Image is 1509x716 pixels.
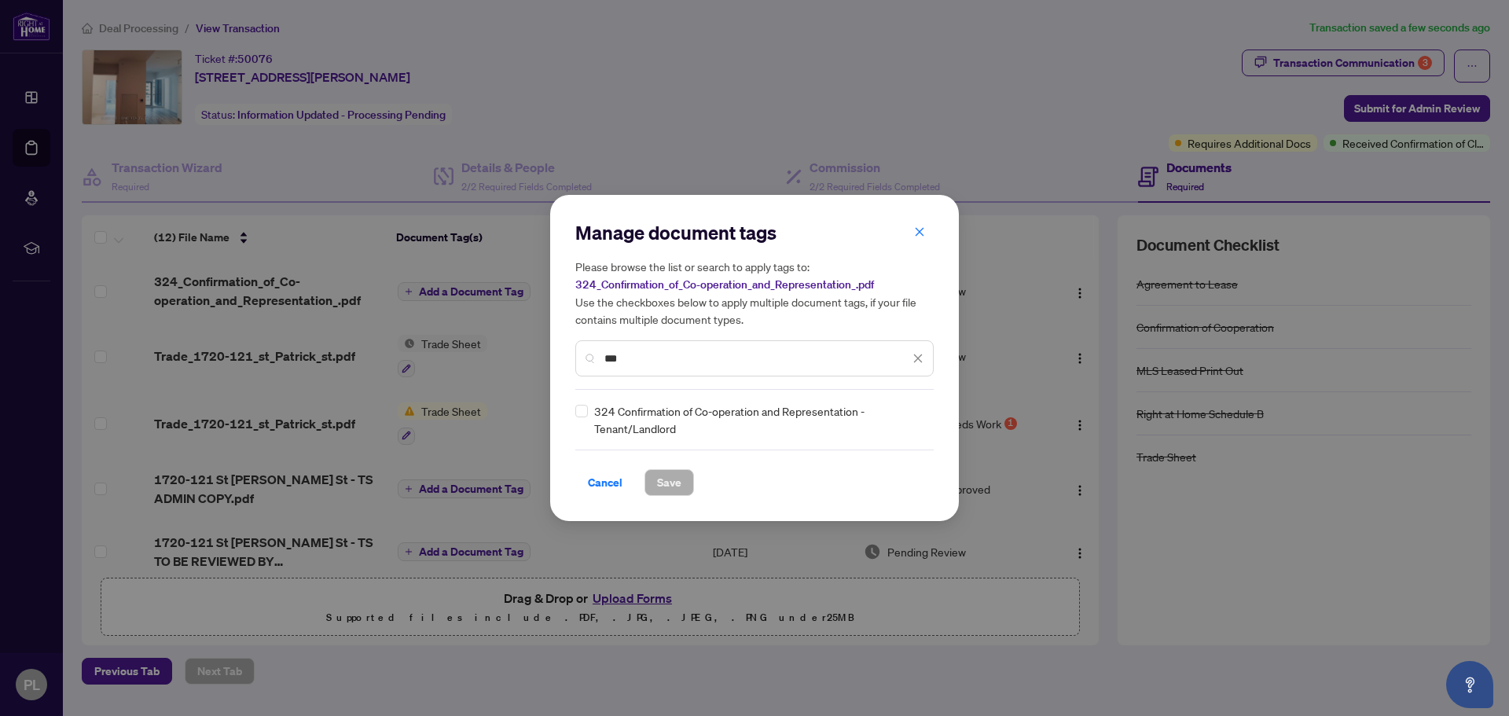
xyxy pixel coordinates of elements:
[914,226,925,237] span: close
[588,470,622,495] span: Cancel
[575,258,934,328] h5: Please browse the list or search to apply tags to: Use the checkboxes below to apply multiple doc...
[594,402,924,437] span: 324 Confirmation of Co-operation and Representation - Tenant/Landlord
[1446,661,1493,708] button: Open asap
[575,277,874,292] span: 324_Confirmation_of_Co-operation_and_Representation_.pdf
[912,353,923,364] span: close
[644,469,694,496] button: Save
[575,220,934,245] h2: Manage document tags
[575,469,635,496] button: Cancel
